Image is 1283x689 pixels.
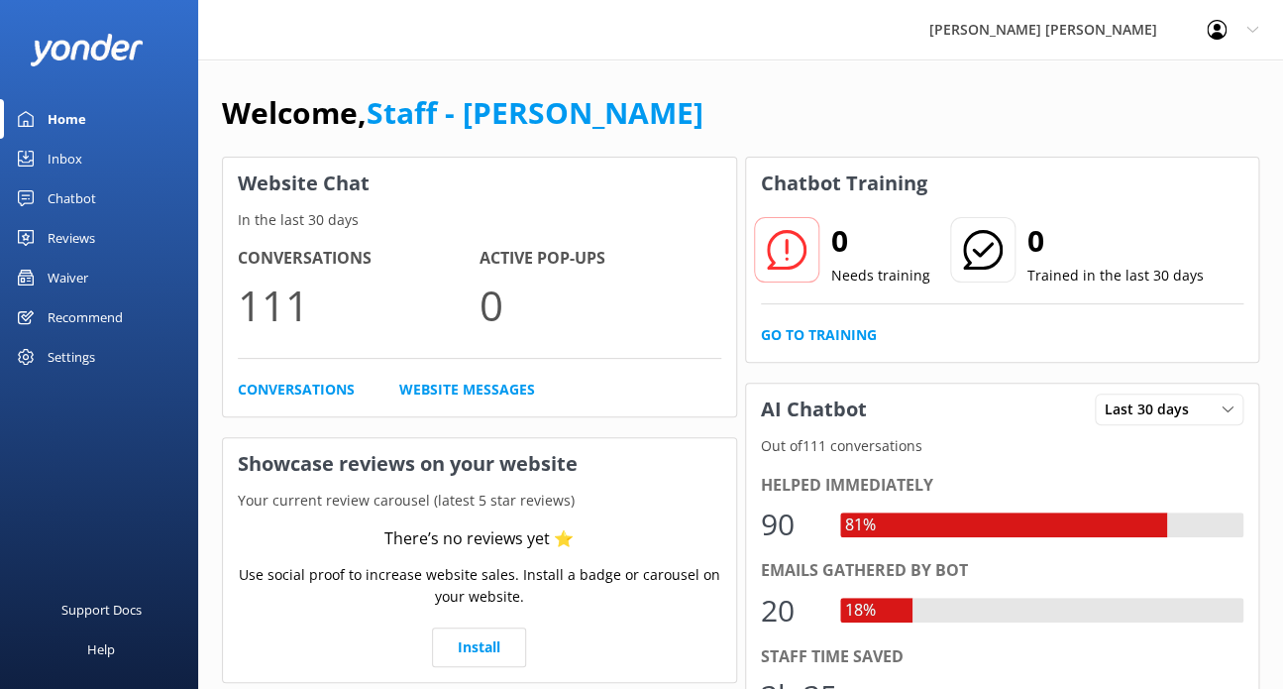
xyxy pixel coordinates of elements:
a: Go to Training [761,324,877,346]
a: Website Messages [399,379,535,401]
p: Your current review carousel (latest 5 star reviews) [223,490,736,512]
div: Chatbot [48,178,96,218]
h3: Chatbot Training [746,158,942,209]
div: Waiver [48,258,88,297]
div: 20 [761,587,820,634]
a: Conversations [238,379,355,401]
div: Recommend [48,297,123,337]
a: Staff - [PERSON_NAME] [367,92,703,133]
div: Support Docs [61,590,142,630]
h4: Conversations [238,246,480,272]
div: Reviews [48,218,95,258]
div: 81% [840,513,881,538]
p: Trained in the last 30 days [1027,265,1204,287]
a: Install [432,628,526,667]
img: yonder-white-logo.png [30,34,144,66]
div: Staff time saved [761,644,1244,670]
div: Emails gathered by bot [761,558,1244,584]
div: Help [87,630,115,669]
div: Settings [48,337,95,377]
p: In the last 30 days [223,209,736,231]
h1: Welcome, [222,89,703,137]
div: Inbox [48,139,82,178]
p: 111 [238,272,480,338]
p: Needs training [831,265,930,287]
span: Last 30 days [1105,399,1201,420]
div: Helped immediately [761,473,1244,499]
h3: AI Chatbot [746,384,882,435]
h2: 0 [831,217,930,265]
div: Home [48,99,86,139]
h4: Active Pop-ups [480,246,721,272]
h3: Website Chat [223,158,736,209]
h3: Showcase reviews on your website [223,438,736,490]
div: There’s no reviews yet ⭐ [384,526,574,552]
div: 90 [761,501,820,548]
div: 18% [840,598,881,624]
p: Use social proof to increase website sales. Install a badge or carousel on your website. [238,564,721,609]
p: 0 [480,272,721,338]
p: Out of 111 conversations [746,435,1259,457]
h2: 0 [1027,217,1204,265]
